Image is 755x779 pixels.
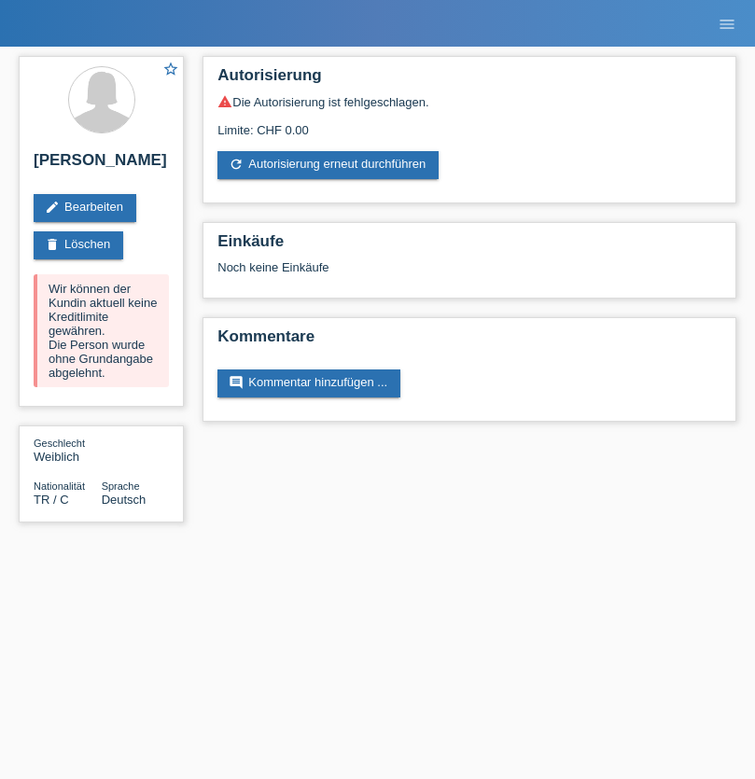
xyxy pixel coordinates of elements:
h2: Kommentare [217,327,721,355]
i: star_border [162,61,179,77]
div: Noch keine Einkäufe [217,260,721,288]
h2: Autorisierung [217,66,721,94]
i: delete [45,237,60,252]
div: Weiblich [34,436,102,464]
span: Türkei / C / 02.10.2000 [34,493,69,507]
a: refreshAutorisierung erneut durchführen [217,151,439,179]
a: star_border [162,61,179,80]
h2: [PERSON_NAME] [34,151,169,179]
a: menu [708,18,746,29]
span: Deutsch [102,493,147,507]
div: Die Autorisierung ist fehlgeschlagen. [217,94,721,109]
a: commentKommentar hinzufügen ... [217,369,400,397]
a: editBearbeiten [34,194,136,222]
i: warning [217,94,232,109]
a: deleteLöschen [34,231,123,259]
i: menu [718,15,736,34]
div: Limite: CHF 0.00 [217,109,721,137]
i: refresh [229,157,244,172]
div: Wir können der Kundin aktuell keine Kreditlimite gewähren. Die Person wurde ohne Grundangabe abge... [34,274,169,387]
span: Sprache [102,480,140,492]
h2: Einkäufe [217,232,721,260]
span: Geschlecht [34,438,85,449]
span: Nationalität [34,480,85,492]
i: edit [45,200,60,215]
i: comment [229,375,244,390]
